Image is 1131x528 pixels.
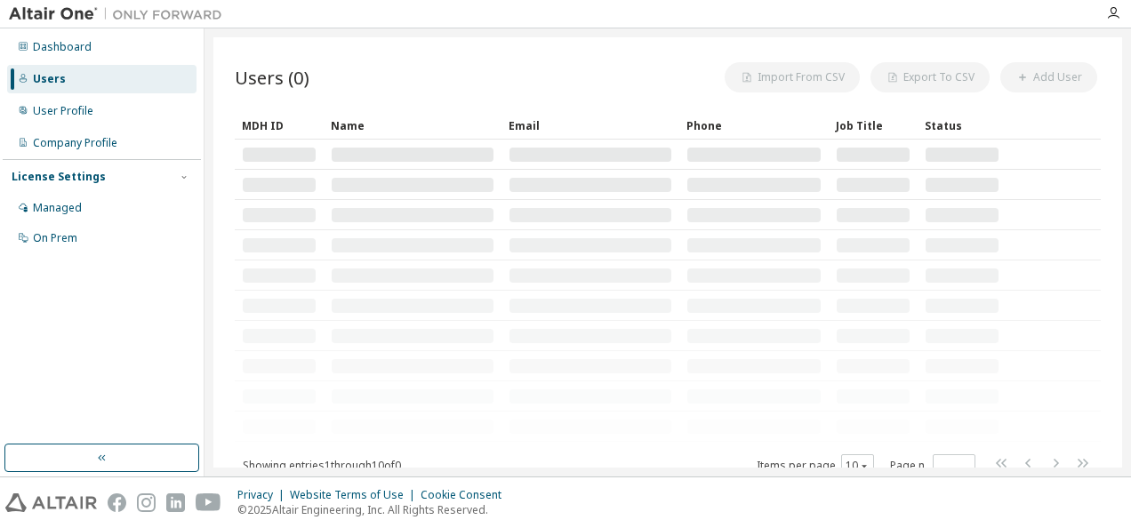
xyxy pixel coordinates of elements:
div: Company Profile [33,136,117,150]
img: altair_logo.svg [5,493,97,512]
button: Export To CSV [870,62,990,92]
div: On Prem [33,231,77,245]
div: Phone [686,111,822,140]
button: 10 [846,459,870,473]
span: Page n. [890,454,975,477]
button: Import From CSV [725,62,860,92]
div: MDH ID [242,111,317,140]
div: Status [925,111,999,140]
img: Altair One [9,5,231,23]
button: Add User [1000,62,1097,92]
div: Privacy [237,488,290,502]
span: Users (0) [235,65,309,90]
img: youtube.svg [196,493,221,512]
div: User Profile [33,104,93,118]
span: Showing entries 1 through 10 of 0 [243,458,401,473]
div: Email [509,111,672,140]
div: Users [33,72,66,86]
img: linkedin.svg [166,493,185,512]
div: Job Title [836,111,910,140]
p: © 2025 Altair Engineering, Inc. All Rights Reserved. [237,502,512,517]
div: License Settings [12,170,106,184]
span: Items per page [757,454,874,477]
div: Website Terms of Use [290,488,421,502]
div: Managed [33,201,82,215]
div: Cookie Consent [421,488,512,502]
img: instagram.svg [137,493,156,512]
div: Name [331,111,494,140]
img: facebook.svg [108,493,126,512]
div: Dashboard [33,40,92,54]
